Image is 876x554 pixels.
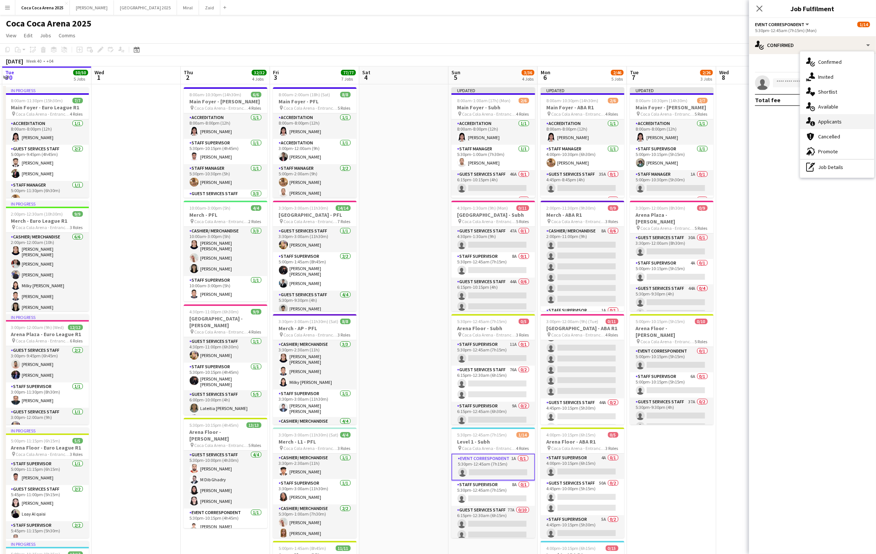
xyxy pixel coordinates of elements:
[340,319,351,324] span: 8/8
[451,69,460,76] span: Sun
[5,314,89,425] app-job-card: In progress3:00pm-12:00am (9h) (Wed)12/12Arena Plaza - Euro League R1 Coca Cola Arena - Entrance ...
[516,219,529,224] span: 5 Roles
[74,76,88,82] div: 5 Jobs
[5,541,89,547] div: In progress
[59,32,75,39] span: Comms
[547,319,599,324] span: 3:00pm-12:00am (9h) (Tue)
[273,227,357,252] app-card-role: Guest Services Staff1/13:30pm-3:00am (11h30m)[PERSON_NAME]
[606,111,618,117] span: 4 Roles
[451,428,535,538] app-job-card: 5:30pm-12:45am (7h15m) (Mon)1/14Level 1 - Subh Coca Cola Arena - Entrance F4 RolesEvent Correspon...
[516,432,529,438] span: 1/14
[630,87,714,93] div: Updated
[630,69,639,76] span: Tue
[451,454,535,481] app-card-role: Event Correspondent1A0/15:30pm-12:45am (7h15m)
[719,69,729,76] span: Wed
[5,104,89,111] h3: Main Foyer - Euro League R1
[5,87,89,198] app-job-card: In progress8:00am-11:30pm (15h30m)7/7Main Foyer - Euro League R1 Coca Cola Arena - Entrance F4 Ro...
[608,432,618,438] span: 0/5
[73,70,88,75] span: 50/50
[630,119,714,145] app-card-role: Accreditation1/18:00am-8:00pm (12h)[PERSON_NAME]
[273,291,357,348] app-card-role: Guest Services Staff4/45:30pm-9:30pm (4h)[PERSON_NAME]
[184,87,267,198] app-job-card: 8:00am-10:30pm (14h30m)6/6Main Foyer - [PERSON_NAME] Coca Cola Arena - Entrance F4 RolesAccredita...
[451,87,535,198] app-job-card: Updated8:00am-1:00am (17h) (Mon)2/6Main Foyer - Subh Coca Cola Arena - Entrance F4 RolesAccredita...
[5,444,89,451] h3: Arena Floor - Euro League R1
[606,332,618,338] span: 4 Roles
[695,319,708,324] span: 0/10
[541,119,624,145] app-card-role: Accreditation1/18:00am-8:00pm (12h)[PERSON_NAME]
[606,445,618,451] span: 3 Roles
[273,212,357,218] h3: [GEOGRAPHIC_DATA] - PFL
[451,325,535,332] h3: Arena Floor - Subh
[5,201,89,207] div: In progress
[5,69,14,76] span: Tue
[184,190,267,237] app-card-role: Guest Services Staff3/36:00pm-10:00pm (4h)
[184,212,267,218] h3: Merch - PFL
[184,418,267,528] app-job-card: 5:30pm-10:15pm (4h45m)13/13Arena Floor - [PERSON_NAME] Coca Cola Arena - Entrance F5 RolesGuest S...
[5,460,89,485] app-card-role: Staff Supervisor1/15:00pm-11:15pm (6h15m)[PERSON_NAME]
[630,372,714,398] app-card-role: Staff Supervisor6A0/15:00pm-10:15pm (5h15m)
[11,438,60,444] span: 5:00pm-11:15pm (6h15m)
[857,22,870,27] span: 1/14
[541,87,624,198] app-job-card: Updated8:00am-10:30pm (14h30m)2/6Main Foyer - ABA R1 Coca Cola Arena - Entrance F4 RolesAccredita...
[362,69,370,76] span: Sat
[608,205,618,211] span: 0/9
[701,76,712,82] div: 3 Jobs
[818,118,842,125] span: Applicants
[451,402,535,438] app-card-role: Staff Supervisor9A0/26:15pm-12:45am (6h30m)
[451,195,535,242] app-card-role: Guest Services Staff67A0/3
[336,545,351,551] span: 11/11
[184,429,267,442] h3: Arena Floor - [PERSON_NAME]
[6,18,91,29] h1: Coca Coca Arena 2025
[462,445,516,451] span: Coca Cola Arena - Entrance F
[630,314,714,425] app-job-card: 5:00pm-10:15pm (5h15m)0/10Arena Floor - [PERSON_NAME] Coca Cola Arena - Entrance F5 RolesEvent Co...
[251,205,261,211] span: 4/4
[273,98,357,105] h3: Main Foyer - PFL
[5,181,89,206] app-card-role: Staff Manager1/15:00pm-11:30pm (6h30m)[PERSON_NAME]
[279,92,330,97] span: 8:00am-2:00am (18h) (Sat)
[630,87,714,198] div: Updated8:00am-10:30pm (14h30m)2/7Main Foyer - [PERSON_NAME] Coca Cola Arena - Entrance F5 RolesAc...
[541,515,624,551] app-card-role: Staff Supervisor5A0/24:45pm-10:15pm (5h30m)
[695,339,708,344] span: 5 Roles
[552,219,606,224] span: Coca Cola Arena - Entrance F
[5,346,89,382] app-card-role: Guest Services Staff2/23:00pm-9:45pm (6h45m)[PERSON_NAME][PERSON_NAME]
[190,92,242,97] span: 8:00am-10:30pm (14h30m)
[541,145,624,170] app-card-role: Staff Manager1/14:00pm-10:30pm (6h30m)[PERSON_NAME]
[541,87,624,93] div: Updated
[630,347,714,372] app-card-role: Event Correspondent0/15:00pm-10:15pm (5h15m)
[451,314,535,425] app-job-card: 5:30pm-12:45am (7h15m) (Mon)0/5Arena Floor - Subh Coca Cola Arena - Entrance F3 RolesStaff Superv...
[184,201,267,301] app-job-card: 10:00am-3:00pm (5h)4/4Merch - PFL Coca Cola Arena - Entrance F2 RolesCashier/ Merchandise3/310:00...
[457,319,519,324] span: 5:30pm-12:45am (7h15m) (Mon)
[541,201,624,311] app-job-card: 2:00pm-11:30pm (9h30m)0/9Merch - ABA R1 Coca Cola Arena - Entrance F3 RolesCashier/ Merchandise8A...
[184,227,267,276] app-card-role: Cashier/ Merchandise3/310:00am-3:00pm (5h)[PERSON_NAME] [PERSON_NAME][PERSON_NAME][PERSON_NAME]
[273,87,357,198] app-job-card: 8:00am-2:00am (18h) (Sat)8/8Main Foyer - PFL Coca Cola Arena - Entrance F5 RolesAccreditation1/18...
[457,98,511,103] span: 8:00am-1:00am (17h) (Mon)
[72,438,83,444] span: 5/5
[541,428,624,538] div: 4:00pm-10:15pm (6h15m)0/5Arena Floor - ABA R1 Coca Cola Arena - Entrance F3 RolesStaff Supervisor...
[606,219,618,224] span: 3 Roles
[70,111,83,117] span: 4 Roles
[457,205,508,211] span: 4:30pm-1:30am (9h) (Mon)
[630,201,714,311] div: 3:30pm-12:00am (8h30m) (Wed)0/9Arena Plaza - [PERSON_NAME] Coca Cola Arena - Entrance F5 RolesGue...
[249,105,261,111] span: 4 Roles
[5,428,89,538] div: In progress5:00pm-11:15pm (6h15m)5/5Arena Floor - Euro League R1 Coca Cola Arena - Entrance F3 Ro...
[184,164,267,190] app-card-role: Staff Manager1/15:30pm-10:30pm (5h)[PERSON_NAME]
[273,454,357,479] app-card-role: Cashier/ Merchandise1/13:30pm-2:30am (11h)[PERSON_NAME]
[273,69,279,76] span: Fri
[56,31,78,40] a: Comms
[195,219,249,224] span: Coca Cola Arena - Entrance F
[451,366,535,402] app-card-role: Guest Services Staff76A0/26:15pm-12:30am (6h15m)
[451,252,535,278] app-card-role: Staff Supervisor8A0/15:30pm-12:45am (7h15m)
[695,225,708,231] span: 5 Roles
[522,76,534,82] div: 4 Jobs
[251,92,261,97] span: 6/6
[114,0,177,15] button: [GEOGRAPHIC_DATA] 2025
[272,73,279,82] span: 3
[629,73,639,82] span: 7
[68,325,83,330] span: 12/12
[70,225,83,230] span: 3 Roles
